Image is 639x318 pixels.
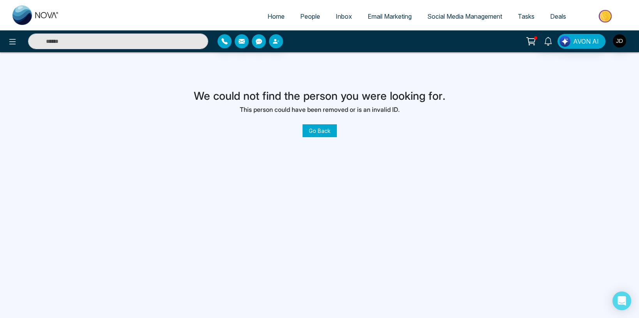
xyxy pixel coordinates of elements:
[328,9,360,24] a: Inbox
[267,12,285,20] span: Home
[510,9,542,24] a: Tasks
[558,34,605,49] button: AVON AI
[368,12,412,20] span: Email Marketing
[194,90,446,103] h3: We could not find the person you were looking for.
[360,9,420,24] a: Email Marketing
[336,12,352,20] span: Inbox
[420,9,510,24] a: Social Media Management
[550,12,566,20] span: Deals
[518,12,535,20] span: Tasks
[260,9,292,24] a: Home
[12,5,59,25] img: Nova CRM Logo
[559,36,570,47] img: Lead Flow
[573,37,599,46] span: AVON AI
[612,291,631,310] div: Open Intercom Messenger
[292,9,328,24] a: People
[427,12,502,20] span: Social Media Management
[578,7,634,25] img: Market-place.gif
[303,124,337,137] a: Go Back
[542,9,574,24] a: Deals
[194,106,446,113] h6: This person could have been removed or is an invalid ID.
[300,12,320,20] span: People
[613,34,626,48] img: User Avatar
